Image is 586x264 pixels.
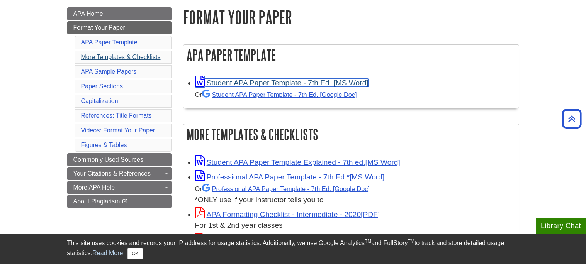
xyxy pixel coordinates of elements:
[81,127,155,134] a: Videos: Format Your Paper
[195,183,515,206] div: *ONLY use if your instructor tells you to
[81,54,161,60] a: More Templates & Checklists
[73,24,125,31] span: Format Your Paper
[127,248,143,259] button: Close
[73,10,103,17] span: APA Home
[202,185,370,192] a: Professional APA Paper Template - 7th Ed.
[73,198,120,205] span: About Plagiarism
[67,7,172,20] a: APA Home
[202,91,357,98] a: Student APA Paper Template - 7th Ed. [Google Doc]
[183,124,519,145] h2: More Templates & Checklists
[67,181,172,194] a: More APA Help
[365,239,371,244] sup: TM
[81,98,118,104] a: Capitalization
[67,7,172,208] div: Guide Page Menu
[92,250,123,256] a: Read More
[195,173,385,181] a: Link opens in new window
[67,195,172,208] a: About Plagiarism
[73,156,143,163] span: Commonly Used Sources
[195,79,369,87] a: Link opens in new window
[195,210,380,218] a: Link opens in new window
[81,68,137,75] a: APA Sample Papers
[81,142,127,148] a: Figures & Tables
[122,199,128,204] i: This link opens in a new window
[67,167,172,180] a: Your Citations & References
[195,220,515,231] div: For 1st & 2nd year classes
[73,170,151,177] span: Your Citations & References
[183,45,519,65] h2: APA Paper Template
[73,184,115,191] span: More APA Help
[183,7,519,27] h1: Format Your Paper
[81,112,152,119] a: References: Title Formats
[408,239,414,244] sup: TM
[536,218,586,234] button: Library Chat
[67,153,172,166] a: Commonly Used Sources
[195,158,400,166] a: Link opens in new window
[67,21,172,34] a: Format Your Paper
[81,39,138,46] a: APA Paper Template
[81,83,123,90] a: Paper Sections
[67,239,519,259] div: This site uses cookies and records your IP address for usage statistics. Additionally, we use Goo...
[195,91,357,98] small: Or
[195,185,370,192] small: Or
[559,113,584,124] a: Back to Top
